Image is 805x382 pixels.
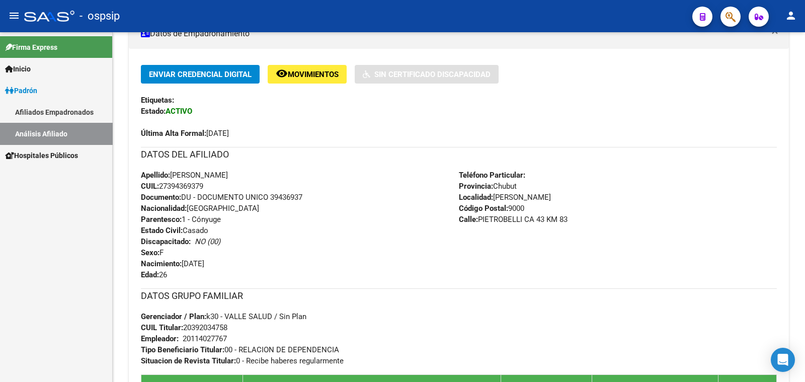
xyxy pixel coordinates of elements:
span: 20392034758 [141,323,227,332]
button: Enviar Credencial Digital [141,65,260,84]
strong: Localidad: [459,193,493,202]
strong: Estado Civil: [141,226,183,235]
strong: Última Alta Formal: [141,129,206,138]
strong: Empleador: [141,334,179,343]
span: Inicio [5,63,31,74]
strong: Edad: [141,270,159,279]
strong: Apellido: [141,171,170,180]
span: 9000 [459,204,524,213]
span: DU - DOCUMENTO UNICO 39436937 [141,193,302,202]
strong: Nacionalidad: [141,204,187,213]
mat-icon: menu [8,10,20,22]
span: [GEOGRAPHIC_DATA] [141,204,259,213]
h3: DATOS GRUPO FAMILIAR [141,289,777,303]
strong: Código Postal: [459,204,508,213]
span: 0 - Recibe haberes regularmente [141,356,344,365]
span: F [141,248,164,257]
strong: Calle: [459,215,478,224]
i: NO (00) [195,237,220,246]
span: 26 [141,270,167,279]
span: Casado [141,226,208,235]
span: PIETROBELLI CA 43 KM 83 [459,215,568,224]
mat-icon: person [785,10,797,22]
span: Enviar Credencial Digital [149,70,252,79]
mat-icon: remove_red_eye [276,67,288,80]
span: [DATE] [141,129,229,138]
span: - ospsip [79,5,120,27]
strong: Tipo Beneficiario Titular: [141,345,224,354]
strong: Parentesco: [141,215,182,224]
span: 00 - RELACION DE DEPENDENCIA [141,345,339,354]
div: Open Intercom Messenger [771,348,795,372]
span: Padrón [5,85,37,96]
h3: DATOS DEL AFILIADO [141,147,777,162]
span: 1 - Cónyuge [141,215,221,224]
strong: Gerenciador / Plan: [141,312,206,321]
span: [PERSON_NAME] [141,171,228,180]
strong: Nacimiento: [141,259,182,268]
strong: CUIL: [141,182,159,191]
strong: Provincia: [459,182,493,191]
span: [DATE] [141,259,204,268]
span: Firma Express [5,42,57,53]
span: Sin Certificado Discapacidad [374,70,491,79]
span: Chubut [459,182,517,191]
div: 20114027767 [183,333,227,344]
mat-expansion-panel-header: Datos de Empadronamiento [129,19,789,49]
mat-panel-title: Datos de Empadronamiento [141,28,765,39]
strong: Documento: [141,193,181,202]
strong: Teléfono Particular: [459,171,525,180]
button: Sin Certificado Discapacidad [355,65,499,84]
span: 27394369379 [141,182,203,191]
strong: Discapacitado: [141,237,191,246]
button: Movimientos [268,65,347,84]
strong: Situacion de Revista Titular: [141,356,236,365]
span: k30 - VALLE SALUD / Sin Plan [141,312,306,321]
strong: CUIL Titular: [141,323,183,332]
span: Hospitales Públicos [5,150,78,161]
span: Movimientos [288,70,339,79]
strong: ACTIVO [166,107,192,116]
span: [PERSON_NAME] [459,193,551,202]
strong: Etiquetas: [141,96,174,105]
strong: Sexo: [141,248,159,257]
strong: Estado: [141,107,166,116]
